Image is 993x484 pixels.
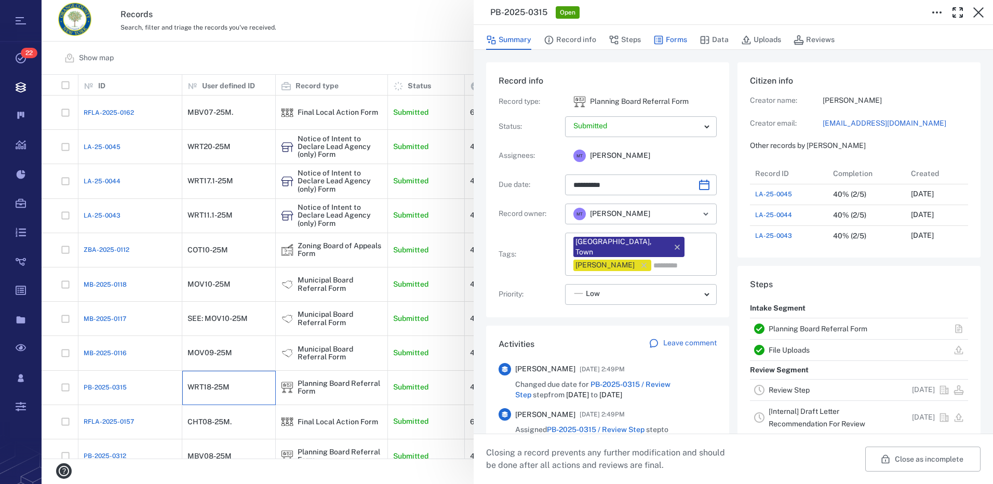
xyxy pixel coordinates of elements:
[566,391,589,399] span: [DATE]
[912,412,935,423] p: [DATE]
[499,249,561,260] p: Tags :
[499,209,561,219] p: Record owner :
[737,266,981,477] div: StepsIntake SegmentPlanning Board Referral FormFile UploadsReview SegmentReview Step[DATE][Intern...
[700,30,729,50] button: Data
[911,210,934,220] p: [DATE]
[911,231,934,241] p: [DATE]
[750,96,823,106] p: Creator name:
[755,190,792,199] a: LA-25-0045
[755,231,792,240] a: LA-25-0043
[769,346,810,354] a: File Uploads
[750,361,809,380] p: Review Segment
[947,2,968,23] button: Toggle Fullscreen
[515,410,575,420] span: [PERSON_NAME]
[586,289,600,299] span: Low
[599,391,622,399] span: [DATE]
[911,159,939,188] div: Created
[575,237,668,257] div: [GEOGRAPHIC_DATA], Town
[755,159,789,188] div: Record ID
[833,191,866,198] div: 40% (2/5)
[968,2,989,23] button: Close
[590,209,650,219] span: [PERSON_NAME]
[23,7,45,17] span: Help
[794,30,835,50] button: Reviews
[609,30,641,50] button: Steps
[865,447,981,472] button: Close as incomplete
[486,447,733,472] p: Closing a record prevents any further modification and should be done after all actions and revie...
[769,386,810,394] a: Review Step
[499,289,561,300] p: Priority :
[927,2,947,23] button: Toggle to Edit Boxes
[573,121,700,131] p: Submitted
[912,385,935,395] p: [DATE]
[911,189,934,199] p: [DATE]
[486,30,531,50] button: Summary
[750,278,968,291] h6: Steps
[21,48,37,58] span: 22
[486,62,729,326] div: Record infoRecord type:icon Planning Board Referral FormPlanning Board Referral FormStatus:Assign...
[750,299,806,318] p: Intake Segment
[590,97,689,107] p: Planning Board Referral Form
[499,122,561,132] p: Status :
[823,118,968,129] a: [EMAIL_ADDRESS][DOMAIN_NAME]
[515,425,668,435] span: Assigned step to
[499,180,561,190] p: Due date :
[499,151,561,161] p: Assignees :
[580,408,625,421] span: [DATE] 2:49PM
[750,163,828,184] div: Record ID
[547,425,645,434] a: PB-2025-0315 / Review Step
[649,338,717,351] a: Leave comment
[663,338,717,348] p: Leave comment
[499,338,534,351] h6: Activities
[490,6,547,19] h3: PB-2025-0315
[590,151,650,161] span: [PERSON_NAME]
[823,96,968,106] p: [PERSON_NAME]
[515,380,670,399] a: PB-2025-0315 / Review Step
[573,96,586,108] img: icon Planning Board Referral Form
[515,380,717,400] span: Changed due date for step from to
[769,325,867,333] a: Planning Board Referral Form
[499,75,717,87] h6: Record info
[741,30,781,50] button: Uploads
[833,159,873,188] div: Completion
[750,141,968,151] p: Other records by [PERSON_NAME]
[750,118,823,129] p: Creator email:
[737,62,981,266] div: Citizen infoCreator name:[PERSON_NAME]Creator email:[EMAIL_ADDRESS][DOMAIN_NAME]Other records by ...
[499,97,561,107] p: Record type :
[699,207,713,221] button: Open
[558,8,578,17] span: Open
[575,260,635,271] div: [PERSON_NAME]
[573,150,586,162] div: M T
[515,364,575,374] span: [PERSON_NAME]
[694,174,715,195] button: Choose date, selected date is Sep 18, 2025
[653,30,687,50] button: Forms
[580,363,625,375] span: [DATE] 2:49PM
[544,30,596,50] button: Record info
[750,75,968,87] h6: Citizen info
[833,211,866,219] div: 40% (2/5)
[833,232,866,240] div: 40% (2/5)
[755,210,792,220] a: LA-25-0044
[828,163,906,184] div: Completion
[769,407,865,428] a: [Internal] Draft Letter Recommendation For Review
[573,96,586,108] div: Planning Board Referral Form
[573,208,586,220] div: M T
[906,163,984,184] div: Created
